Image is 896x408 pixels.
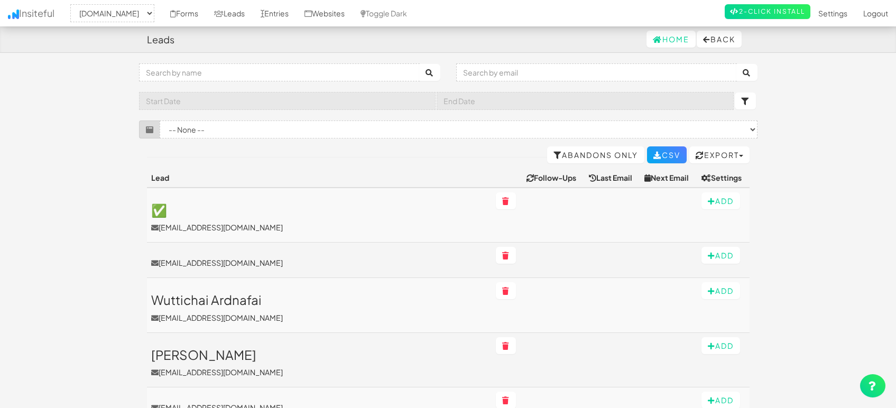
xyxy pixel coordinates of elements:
[139,63,420,81] input: Search by name
[689,146,750,163] button: Export
[147,34,174,45] h4: Leads
[646,31,696,48] a: Home
[547,146,644,163] a: Abandons Only
[640,168,697,188] th: Next Email
[151,293,487,307] h3: Wuttichai Ardnafai
[585,168,640,188] th: Last Email
[151,257,487,268] a: [EMAIL_ADDRESS][DOMAIN_NAME]
[437,92,734,110] input: End Date
[701,192,740,209] button: Add
[701,337,740,354] button: Add
[697,31,742,48] button: Back
[456,63,737,81] input: Search by email
[151,348,487,377] a: [PERSON_NAME][EMAIL_ADDRESS][DOMAIN_NAME]
[151,203,487,233] a: ✅[EMAIL_ADDRESS][DOMAIN_NAME]
[147,168,492,188] th: Lead
[151,203,487,217] h3: ✅
[522,168,585,188] th: Follow-Ups
[151,293,487,322] a: Wuttichai Ardnafai[EMAIL_ADDRESS][DOMAIN_NAME]
[151,367,487,377] p: [EMAIL_ADDRESS][DOMAIN_NAME]
[151,222,487,233] p: [EMAIL_ADDRESS][DOMAIN_NAME]
[701,282,740,299] button: Add
[647,146,687,163] a: CSV
[151,312,487,323] p: [EMAIL_ADDRESS][DOMAIN_NAME]
[151,348,487,361] h3: [PERSON_NAME]
[139,92,436,110] input: Start Date
[8,10,19,19] img: icon.png
[701,247,740,264] button: Add
[697,168,750,188] th: Settings
[725,4,810,19] a: 2-Click Install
